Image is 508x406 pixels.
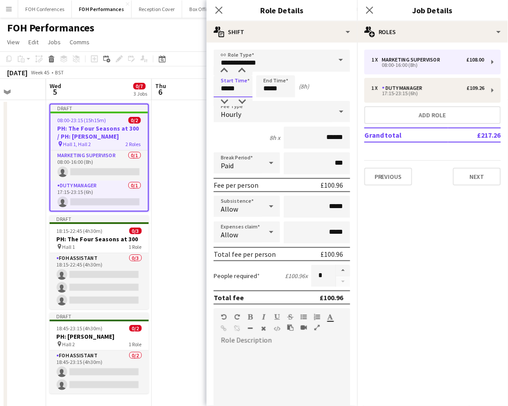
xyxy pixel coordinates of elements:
[50,215,149,309] app-job-card: Draft18:15-22:45 (4h30m)0/3PH: The Four Seasons at 300 Hall 11 RoleFOH Assistant0/318:15-22:45 (4...
[357,21,508,43] div: Roles
[63,341,75,348] span: Hall 2
[247,313,254,321] button: Bold
[301,313,307,321] button: Unordered List
[4,36,23,48] a: View
[7,38,20,46] span: View
[247,325,254,332] button: Horizontal Line
[314,313,320,321] button: Ordered List
[50,313,149,320] div: Draft
[58,117,106,124] span: 08:00-23:15 (15h15m)
[129,325,142,332] span: 0/2
[129,244,142,250] span: 1 Role
[50,215,149,222] div: Draft
[357,4,508,16] h3: Job Details
[214,181,258,189] div: Fee per person
[50,235,149,243] h3: PH: The Four Seasons at 300
[221,110,241,119] span: Hourly
[285,272,308,280] div: £100.96 x
[320,293,343,302] div: £100.96
[50,313,149,394] app-job-card: Draft18:45-23:15 (4h30m)0/2PH: [PERSON_NAME] Hall 21 RoleFOH Assistant0/218:45-23:15 (4h30m)
[214,250,276,259] div: Total fee per person
[274,313,280,321] button: Underline
[28,38,39,46] span: Edit
[382,85,426,91] div: Duty Manager
[18,0,72,18] button: FOH Conferences
[299,82,309,90] div: (8h)
[371,91,485,96] div: 17:15-23:15 (6h)
[221,230,238,239] span: Allow
[182,0,219,18] button: Box Office
[48,87,61,97] span: 5
[371,63,485,67] div: 08:00-16:00 (8h)
[134,90,148,97] div: 3 Jobs
[129,228,142,234] span: 0/3
[371,57,382,63] div: 1 x
[364,128,448,142] td: Grand total
[261,325,267,332] button: Clear Formatting
[25,36,42,48] a: Edit
[50,104,149,212] app-job-card: Draft08:00-23:15 (15h15m)0/2PH: The Four Seasons at 300 / PH: [PERSON_NAME] Hall 1, Hall 22 Roles...
[44,36,64,48] a: Jobs
[234,313,240,321] button: Redo
[327,313,333,321] button: Text Color
[207,4,357,16] h3: Role Details
[50,333,149,340] h3: PH: [PERSON_NAME]
[57,325,103,332] span: 18:45-23:15 (4h30m)
[301,324,307,331] button: Insert video
[66,36,93,48] a: Comms
[364,168,412,186] button: Previous
[126,141,141,147] span: 2 Roles
[70,38,90,46] span: Comms
[129,117,141,124] span: 0/2
[467,57,485,63] div: £108.00
[51,124,148,140] h3: PH: The Four Seasons at 300 / PH: [PERSON_NAME]
[214,293,244,302] div: Total fee
[50,82,61,90] span: Wed
[221,161,234,170] span: Paid
[214,272,260,280] label: People required
[57,228,103,234] span: 18:15-22:45 (4h30m)
[50,351,149,394] app-card-role: FOH Assistant0/218:45-23:15 (4h30m)
[221,205,238,213] span: Allow
[51,104,148,112] div: Draft
[50,253,149,309] app-card-role: FOH Assistant0/318:15-22:45 (4h30m)
[51,151,148,181] app-card-role: Marketing Supervisor0/108:00-16:00 (8h)
[207,21,357,43] div: Shift
[448,128,501,142] td: £217.26
[7,21,94,35] h1: FOH Performances
[274,325,280,332] button: HTML Code
[364,106,501,124] button: Add role
[270,134,280,142] div: 8h x
[320,250,343,259] div: £100.96
[382,57,444,63] div: Marketing Supervisor
[129,341,142,348] span: 1 Role
[132,0,182,18] button: Reception Cover
[154,87,167,97] span: 6
[29,69,51,76] span: Week 45
[261,313,267,321] button: Italic
[314,324,320,331] button: Fullscreen
[133,83,146,89] span: 0/7
[287,313,293,321] button: Strikethrough
[55,69,64,76] div: BST
[63,141,91,147] span: Hall 1, Hall 2
[63,244,75,250] span: Hall 1
[47,38,61,46] span: Jobs
[156,82,167,90] span: Thu
[287,324,293,331] button: Paste as plain text
[467,85,485,91] div: £109.26
[371,85,382,91] div: 1 x
[72,0,132,18] button: FOH Performances
[336,265,350,276] button: Increase
[453,168,501,186] button: Next
[320,181,343,189] div: £100.96
[51,181,148,211] app-card-role: Duty Manager0/117:15-23:15 (6h)
[221,313,227,321] button: Undo
[7,68,27,77] div: [DATE]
